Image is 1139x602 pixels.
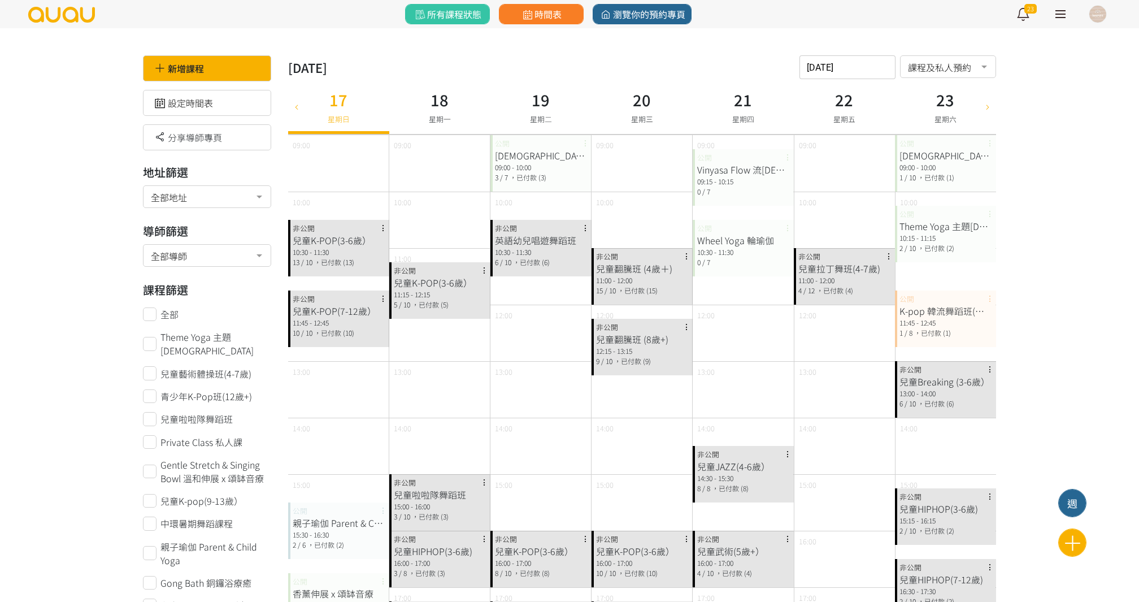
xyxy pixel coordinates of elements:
[899,219,992,233] div: Theme Yoga 主題[DEMOGRAPHIC_DATA]
[394,501,486,512] div: 15:00 - 16:00
[293,304,385,318] div: 兒童K-POP(7-12歲）
[596,197,614,207] span: 10:00
[152,96,213,110] a: 設定時間表
[614,356,651,366] span: ，已付款 (9)
[799,536,816,547] span: 16:00
[293,479,310,490] span: 15:00
[900,197,918,207] span: 10:00
[412,300,449,309] span: ，已付款 (5)
[899,233,992,243] div: 10:15 - 11:15
[143,124,271,150] div: 分享導師專頁
[899,243,903,253] span: 2
[513,568,550,578] span: ，已付款 (8)
[413,7,481,21] span: 所有課程狀態
[899,318,992,328] div: 11:45 - 12:45
[798,262,890,275] div: 兒童拉丁舞班(4-7歲)
[697,558,789,568] div: 16:00 - 17:00
[905,399,916,408] span: / 10
[618,285,658,295] span: ，已付款 (15)
[328,114,350,124] span: 星期日
[697,423,715,434] span: 14:00
[631,114,653,124] span: 星期三
[631,88,653,111] h3: 20
[288,58,327,77] div: [DATE]
[702,187,710,196] span: / 7
[399,568,407,578] span: / 8
[697,233,789,247] div: Wheel Yoga 輪瑜伽
[899,304,992,318] div: K-pop 韓流舞蹈班(基礎)
[900,479,918,490] span: 15:00
[899,149,992,162] div: [DEMOGRAPHIC_DATA]
[530,88,552,111] h3: 19
[799,479,816,490] span: 15:00
[293,530,385,540] div: 15:30 - 16:30
[605,568,616,578] span: / 10
[900,423,918,434] span: 14:00
[293,540,296,549] span: 2
[293,318,385,328] div: 11:45 - 12:45
[160,412,233,426] span: 兒童啦啦隊舞蹈班
[429,88,451,111] h3: 18
[702,568,714,578] span: / 10
[618,568,658,578] span: ，已付款 (10)
[405,4,490,24] a: 所有課程狀態
[596,262,688,275] div: 兒童翻騰班 (4歲＋)
[905,243,916,253] span: / 10
[697,187,701,196] span: 0
[160,517,233,530] span: 中環暑期舞蹈課程
[495,162,587,172] div: 09:00 - 10:00
[697,568,701,578] span: 4
[605,285,616,295] span: / 10
[510,172,546,182] span: ，已付款 (3)
[513,257,550,267] span: ，已付款 (6)
[899,172,903,182] span: 1
[799,423,816,434] span: 14:00
[301,257,312,267] span: / 10
[394,544,486,558] div: 兒童HIPHOP(3-6歲)
[314,328,354,337] span: ，已付款 (10)
[394,276,486,289] div: 兒童K-POP(3-6歲）
[394,289,486,300] div: 11:15 - 12:15
[596,346,688,356] div: 12:15 - 13:15
[394,300,397,309] span: 5
[394,488,486,501] div: 兒童啦啦隊舞蹈班
[732,114,754,124] span: 星期四
[495,257,498,267] span: 6
[394,512,397,521] span: 3
[520,7,562,21] span: 時間表
[798,285,802,295] span: 4
[160,576,251,590] span: Gong Bath 銅鑼浴療癒
[697,473,789,483] div: 14:30 - 15:30
[899,526,903,535] span: 2
[530,114,552,124] span: 星期二
[899,573,992,586] div: 兒童HIPHOP(7-12歲)
[596,310,614,321] span: 12:00
[293,516,385,530] div: 親子瑜伽 Parent & Child Yoga
[143,281,271,298] h3: 課程篩選
[293,247,385,257] div: 10:30 - 11:30
[596,568,603,578] span: 10
[914,328,951,337] span: ，已付款 (1)
[599,7,685,21] span: 瀏覽你的預約專頁
[899,162,992,172] div: 09:00 - 10:00
[293,140,310,150] span: 09:00
[697,163,789,176] div: Vinyasa Flow 流[DEMOGRAPHIC_DATA]
[596,479,614,490] span: 15:00
[151,248,263,262] span: 全部導師
[293,423,310,434] span: 14:00
[160,435,242,449] span: Private Class 私人課
[712,483,749,493] span: ，已付款 (8)
[495,172,498,182] span: 3
[732,88,754,111] h3: 21
[697,257,701,267] span: 0
[500,568,511,578] span: / 10
[160,540,271,567] span: 親子瑜伽 Parent & Child Yoga
[314,257,354,267] span: ，已付款 (13)
[495,247,587,257] div: 10:30 - 11:30
[596,558,688,568] div: 16:00 - 17:00
[899,399,903,408] span: 6
[816,285,853,295] span: ，已付款 (4)
[899,586,992,596] div: 16:30 - 17:30
[151,189,263,203] span: 全部地址
[495,558,587,568] div: 16:00 - 17:00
